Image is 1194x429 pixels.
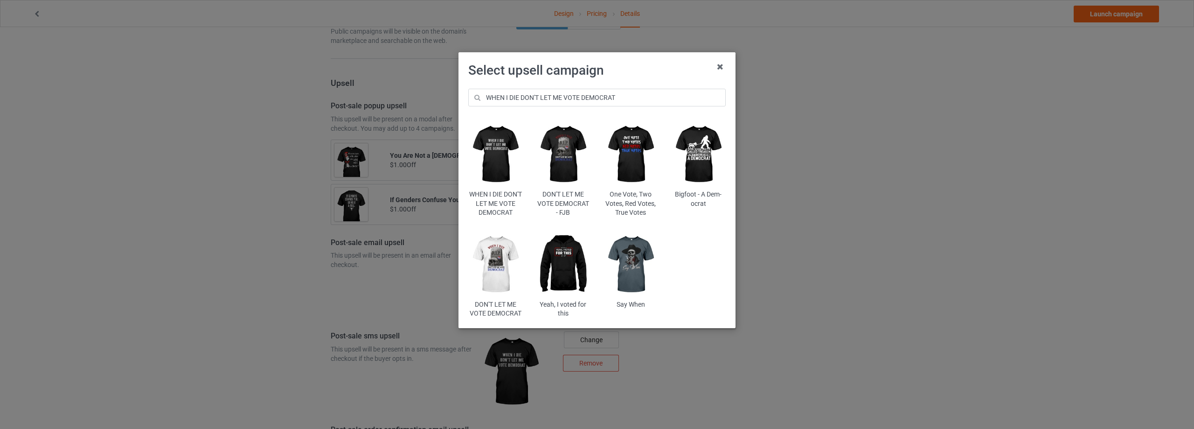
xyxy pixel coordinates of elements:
[604,190,658,218] div: One Vote, Two Votes, Red Votes, True Votes
[468,300,523,318] div: DON'T LET ME VOTE DEMOCRAT
[468,190,523,218] div: WHEN I DIE DON'T LET ME VOTE DEMOCRAT
[468,62,726,79] h1: Select upsell campaign
[536,190,590,218] div: DON'T LET ME VOTE DEMOCRAT - FJB
[604,300,658,309] div: Say When
[468,89,726,106] input: WHEN I DIE DON'T LET ME VOTE DEMOCRAT
[536,300,590,318] div: Yeah, I voted for this
[671,190,726,208] div: Bigfoot - A Dem-ocrat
